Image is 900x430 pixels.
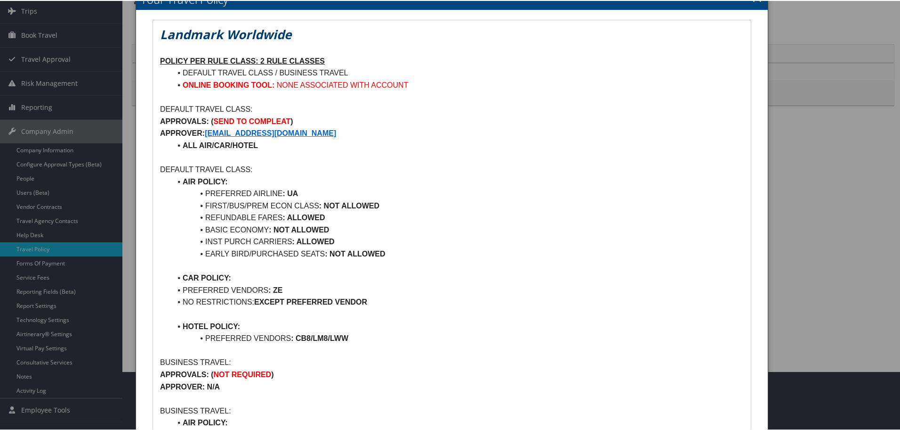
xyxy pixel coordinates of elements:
strong: APPROVER: [160,128,205,136]
strong: APPROVALS: [160,370,209,378]
a: [EMAIL_ADDRESS][DOMAIN_NAME] [205,128,336,136]
strong: CAR POLICY: [183,273,231,281]
strong: : NOT ALLOWED [269,225,329,233]
p: BUSINESS TRAVEL: [160,404,744,416]
strong: : CB8/LM8/LWW [291,333,348,341]
strong: ) [271,370,273,378]
strong: APPROVALS: [160,116,209,124]
strong: : NOT ALLOWED [325,249,385,257]
strong: ALL AIR/CAR/HOTEL [183,141,258,149]
strong: : UA [282,189,298,197]
span: NONE ASSOCIATED WITH ACCOUNT [277,80,409,88]
strong: : [268,285,271,293]
strong: EXCEPT PREFERRED VENDOR [254,297,367,305]
li: FIRST/BUS/PREM ECON CLASS [171,199,744,211]
strong: ( [211,116,213,124]
em: Landmark Worldwide [160,25,291,42]
p: DEFAULT TRAVEL CLASS: [160,163,744,175]
li: DEFAULT TRAVEL CLASS / BUSINESS TRAVEL [171,66,744,78]
strong: HOTEL POLICY: [183,322,240,330]
li: PREFERRED VENDORS [171,283,744,296]
li: PREFERRED AIRLINE [171,187,744,199]
strong: : NOT ALLOWED [319,201,379,209]
strong: AIR POLICY: [183,177,228,185]
strong: ) [290,116,293,124]
strong: NOT REQUIRED [214,370,272,378]
li: PREFERRED VENDORS [171,331,744,344]
strong: : ALLOWED [282,213,325,221]
strong: SEND TO COMPLEAT [214,116,291,124]
strong: APPROVER: N/A [160,382,220,390]
li: EARLY BIRD/PURCHASED SEATS [171,247,744,259]
u: POLICY PER RULE CLASS: 2 RULE CLASSES [160,56,325,64]
li: NO RESTRICTIONS: [171,295,744,307]
li: INST PURCH CARRIERS [171,235,744,247]
strong: ONLINE BOOKING TOOL: [183,80,274,88]
strong: ZE [273,285,282,293]
p: DEFAULT TRAVEL CLASS: [160,102,744,115]
strong: AIR POLICY: [183,418,228,426]
strong: : ALLOWED [292,237,335,245]
li: REFUNDABLE FARES [171,211,744,223]
strong: ( [211,370,213,378]
p: BUSINESS TRAVEL: [160,356,744,368]
li: BASIC ECONOMY [171,223,744,235]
